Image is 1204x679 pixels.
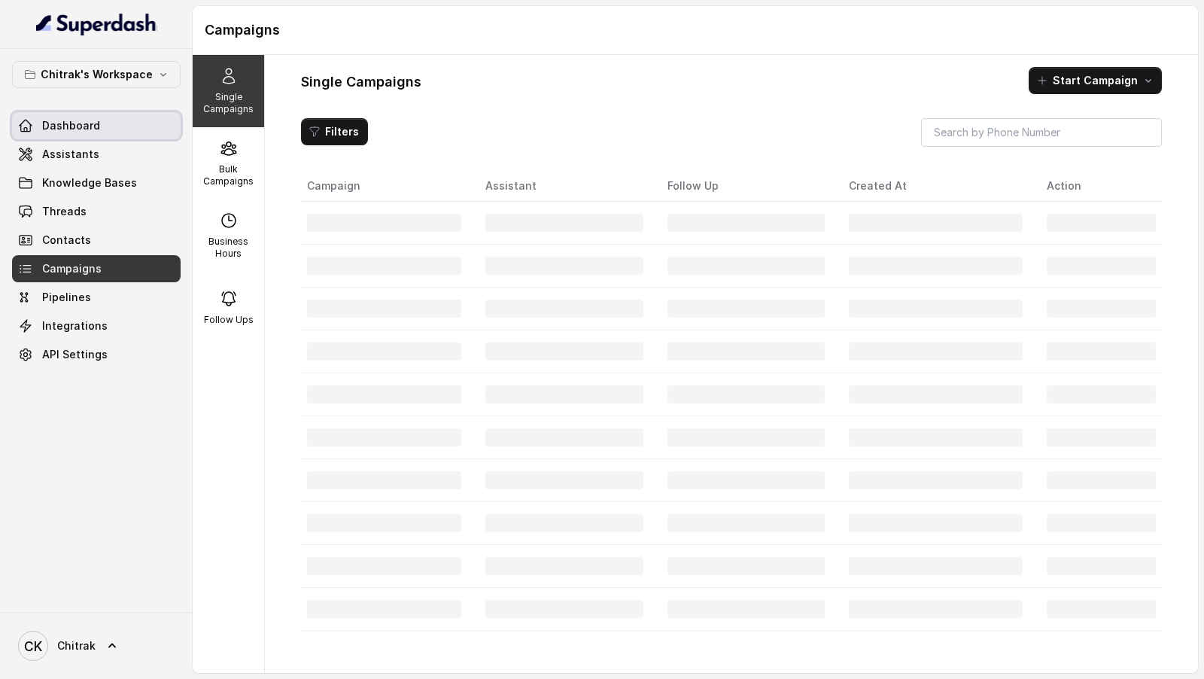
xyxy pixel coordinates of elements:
[199,91,258,115] p: Single Campaigns
[12,227,181,254] a: Contacts
[12,284,181,311] a: Pipelines
[12,341,181,368] a: API Settings
[199,236,258,260] p: Business Hours
[301,118,368,145] button: Filters
[12,112,181,139] a: Dashboard
[1029,67,1162,94] button: Start Campaign
[12,198,181,225] a: Threads
[473,171,655,202] th: Assistant
[12,312,181,339] a: Integrations
[204,314,254,326] p: Follow Ups
[12,169,181,196] a: Knowledge Bases
[41,65,153,84] p: Chitrak's Workspace
[12,141,181,168] a: Assistants
[12,255,181,282] a: Campaigns
[837,171,1035,202] th: Created At
[301,171,473,202] th: Campaign
[36,12,157,36] img: light.svg
[205,18,1186,42] h1: Campaigns
[301,70,421,94] h1: Single Campaigns
[12,625,181,667] a: Chitrak
[199,163,258,187] p: Bulk Campaigns
[1035,171,1162,202] th: Action
[12,61,181,88] button: Chitrak's Workspace
[655,171,837,202] th: Follow Up
[921,118,1162,147] input: Search by Phone Number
